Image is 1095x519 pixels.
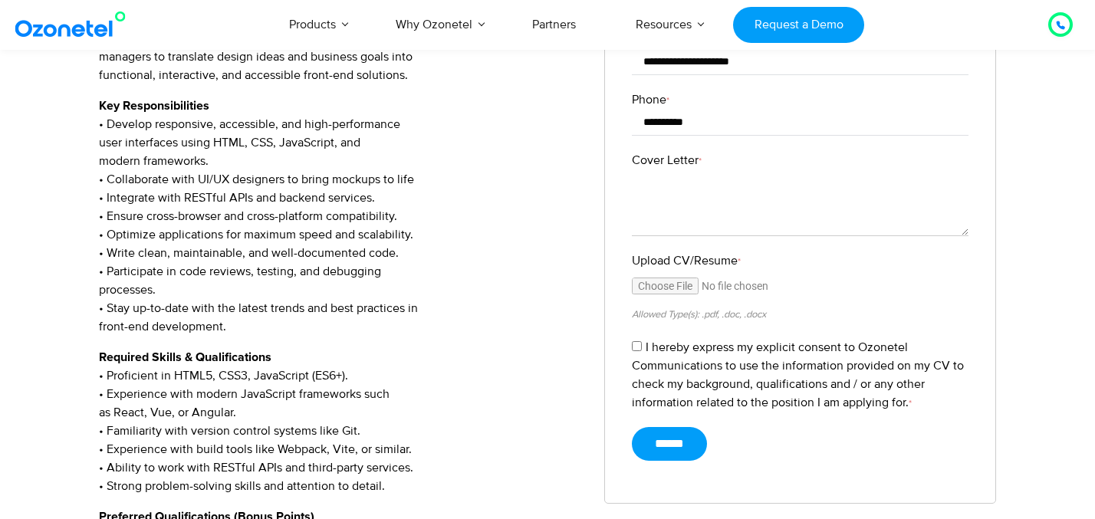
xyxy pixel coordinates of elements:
label: Upload CV/Resume [632,251,969,270]
p: • Develop responsive, accessible, and high-performance user interfaces using HTML, CSS, JavaScrip... [99,97,581,336]
strong: Key Responsibilities [99,100,209,112]
label: Cover Letter [632,151,969,169]
strong: Required Skills & Qualifications [99,351,271,363]
p: • Proficient in HTML5, CSS3, JavaScript (ES6+). • Experience with modern JavaScript frameworks su... [99,348,581,495]
label: Phone [632,90,969,109]
small: Allowed Type(s): .pdf, .doc, .docx [632,308,766,320]
a: Request a Demo [733,7,864,43]
label: I hereby express my explicit consent to Ozonetel Communications to use the information provided o... [632,340,964,410]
